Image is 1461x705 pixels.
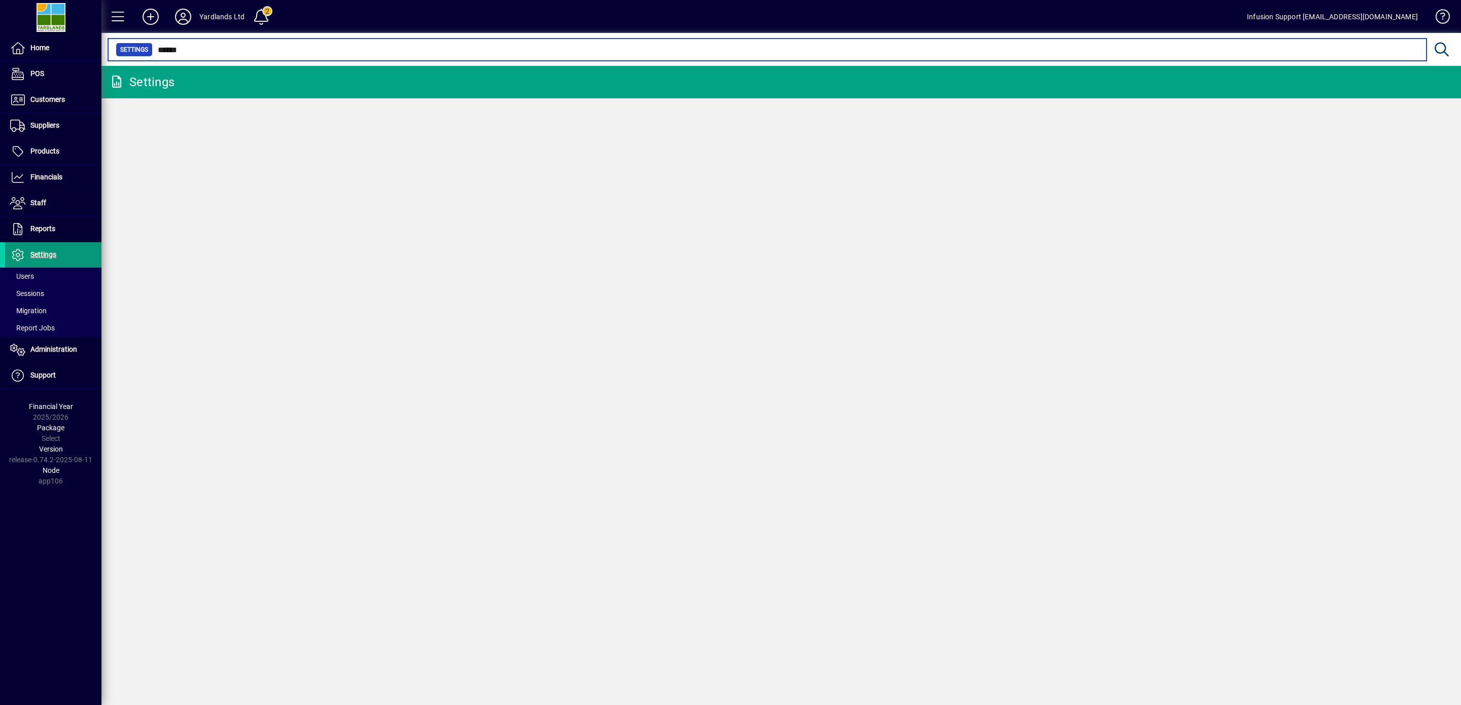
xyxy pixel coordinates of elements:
[1428,2,1448,35] a: Knowledge Base
[30,69,44,78] span: POS
[120,45,148,55] span: Settings
[5,35,101,61] a: Home
[30,95,65,103] span: Customers
[5,302,101,319] a: Migration
[5,113,101,138] a: Suppliers
[30,44,49,52] span: Home
[5,363,101,388] a: Support
[134,8,167,26] button: Add
[109,74,175,90] div: Settings
[199,9,245,25] div: Yardlands Ltd
[10,289,44,298] span: Sessions
[30,371,56,379] span: Support
[10,272,34,280] span: Users
[1247,9,1418,25] div: Infusion Support [EMAIL_ADDRESS][DOMAIN_NAME]
[30,250,56,258] span: Settings
[167,8,199,26] button: Profile
[30,147,59,155] span: Products
[30,225,55,233] span: Reports
[30,345,77,353] span: Administration
[5,319,101,337] a: Report Jobs
[5,139,101,164] a: Products
[5,268,101,285] a: Users
[5,285,101,302] a: Sessions
[5,337,101,362] a: Administration
[30,121,59,129] span: Suppliers
[5,165,101,190] a: Financials
[5,191,101,216] a: Staff
[30,173,62,181] span: Financials
[37,424,64,432] span: Package
[43,466,59,474] span: Node
[5,61,101,87] a: POS
[10,307,47,315] span: Migration
[5,87,101,113] a: Customers
[29,402,73,411] span: Financial Year
[5,216,101,242] a: Reports
[30,199,46,207] span: Staff
[39,445,63,453] span: Version
[10,324,55,332] span: Report Jobs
